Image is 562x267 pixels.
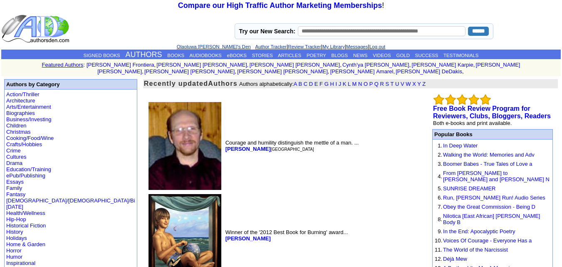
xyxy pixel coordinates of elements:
[314,81,318,87] a: E
[417,81,421,87] a: Y
[6,260,35,266] a: Inspirational
[346,44,368,49] a: Messages
[239,81,426,87] font: Authors alphabetically:
[6,254,22,260] a: Humor
[144,80,208,87] font: Recently updated
[353,53,368,58] a: NEWS
[443,204,535,210] a: Obey the Great Commission - Being D
[146,91,292,100] iframe: fb:like Facebook Social Plugin
[438,161,442,167] font: 3.
[330,81,334,87] a: H
[438,185,442,192] font: 5.
[358,81,362,87] a: N
[332,53,348,58] a: BLOGS
[433,105,551,120] a: Free Book Review Program for Reviewers, Clubs, Bloggers, Readers
[6,116,51,122] a: Business/Investing
[6,172,45,179] a: ePub/Publishing
[395,81,399,87] a: U
[443,161,532,167] a: Boomer Babes - True Tales of Love a
[6,110,35,116] a: Biographies
[324,81,329,87] a: G
[457,94,468,105] img: bigemptystars.png
[236,70,237,74] font: i
[6,166,51,172] a: Education/Training
[6,97,35,104] a: Architecture
[42,62,84,68] a: Featured Authors
[6,197,135,204] a: [DEMOGRAPHIC_DATA]/[DEMOGRAPHIC_DATA]/Bi
[6,179,24,185] a: Essays
[6,91,39,97] a: Action/Thriller
[225,140,359,152] font: Courage and humility distinguish the mettle of a man. ...
[6,104,51,110] a: Arts/Entertainment
[298,81,302,87] a: B
[6,141,42,147] a: Crafts/Hobbies
[330,68,394,75] a: [PERSON_NAME] Amarel
[6,210,45,216] a: Health/Wellness
[149,102,221,190] img: 4037.jpg
[435,237,442,244] font: 10.
[443,256,467,262] a: Déjà Mew
[443,195,545,201] a: Run, [PERSON_NAME] Run! Audio Series
[329,70,330,74] font: i
[288,44,321,49] a: Review Tracker
[342,62,409,68] a: Cynth'ya [PERSON_NAME]
[83,62,85,68] font: :
[438,173,442,180] font: 4.
[225,235,271,242] b: [PERSON_NAME]
[178,1,382,10] a: Compare our High Traffic Author Marketing Memberships
[443,228,515,235] a: In the End: Apocalyptic Poetry
[6,147,21,154] a: Crime
[6,129,31,135] a: Christmas
[189,53,221,58] a: AUDIOBOOKS
[433,120,512,126] font: Both e-books and print available.
[6,241,45,247] a: Home & Garden
[395,70,396,74] font: i
[443,152,535,158] a: Walking the World: Memories and Adv
[438,195,442,201] font: 6.
[443,53,478,58] a: TESTIMONIALS
[248,63,249,67] font: i
[475,63,475,67] font: i
[433,94,444,105] img: bigemptystars.png
[373,53,391,58] a: VIDEOS
[415,53,438,58] a: SUCCESS
[6,235,27,241] a: Holidays
[252,53,273,58] a: STORIES
[6,160,22,166] a: Drama
[1,14,71,43] img: logo_ad.gif
[167,53,184,58] a: BOOKS
[343,81,347,87] a: K
[6,247,22,254] a: Horror
[468,94,479,105] img: bigemptystars.png
[319,81,323,87] a: F
[435,247,442,253] font: 11.
[352,81,357,87] a: M
[6,222,46,229] a: Historical Fiction
[443,237,532,244] a: Voices Of Courage - Everyone Has a
[255,44,287,49] a: Author Tracker
[339,81,342,87] a: J
[412,62,473,68] a: [PERSON_NAME] Karpie
[237,68,327,75] a: [PERSON_NAME] [PERSON_NAME]
[84,53,120,58] a: SIGNED BOOKS
[177,44,251,49] a: Olaoluwa [PERSON_NAME]'s Den
[386,81,389,87] a: S
[443,247,508,253] a: The World of the Narcissist
[401,81,404,87] a: V
[6,229,23,235] a: History
[227,53,247,58] a: eBOOKS
[144,68,235,75] a: [PERSON_NAME] [PERSON_NAME]
[6,135,54,141] a: Cooking/Food/Wine
[391,81,394,87] a: T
